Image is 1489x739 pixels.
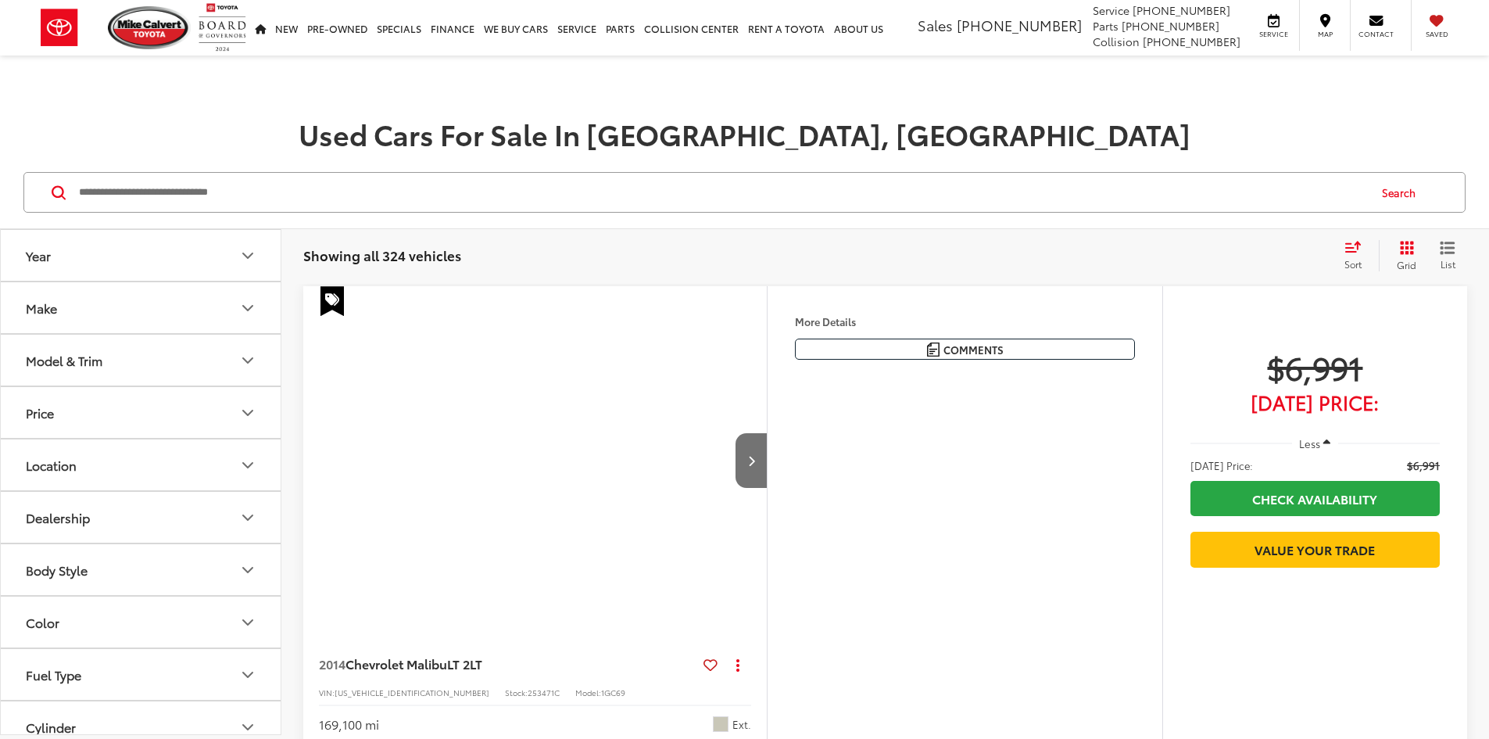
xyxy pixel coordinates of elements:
span: Grid [1397,258,1416,271]
button: Body StyleBody Style [1,544,282,595]
span: [PHONE_NUMBER] [1143,34,1240,49]
span: VIN: [319,687,335,698]
div: Fuel Type [26,667,81,682]
span: Parts [1093,18,1119,34]
a: 2014Chevrolet MalibuLT 2LT [319,655,697,673]
span: [DATE] Price: [1190,457,1253,473]
div: Color [26,615,59,630]
button: LocationLocation [1,439,282,490]
span: Saved [1419,29,1454,39]
span: dropdown dots [736,658,739,671]
button: MakeMake [1,282,282,333]
div: Cylinder [26,719,76,734]
span: [PHONE_NUMBER] [1122,18,1219,34]
span: List [1440,257,1455,271]
button: Actions [724,651,751,678]
span: Stock: [505,687,528,698]
span: [DATE] Price: [1190,394,1440,410]
span: Less [1299,436,1320,450]
button: ColorColor [1,597,282,648]
div: Location [238,456,257,475]
button: List View [1428,240,1467,271]
span: Special [320,286,344,316]
span: Collision [1093,34,1140,49]
button: YearYear [1,230,282,281]
div: Body Style [26,562,88,577]
span: Service [1256,29,1291,39]
button: Search [1367,173,1438,212]
div: Model & Trim [238,351,257,370]
button: Select sort value [1337,240,1379,271]
div: Dealership [26,510,90,525]
div: Price [26,405,54,420]
span: $6,991 [1407,457,1440,473]
div: Dealership [238,508,257,527]
button: Less [1292,429,1339,457]
span: Contact [1358,29,1394,39]
button: DealershipDealership [1,492,282,543]
div: 169,100 mi [319,716,379,734]
span: LT 2LT [447,655,482,673]
img: Comments [927,343,940,356]
span: Chevrolet Malibu [345,655,447,673]
span: Ext. [732,717,751,732]
button: Next image [736,433,767,488]
button: Grid View [1379,240,1428,271]
button: Comments [795,339,1135,360]
span: 253471C [528,687,560,698]
div: Price [238,404,257,422]
span: $6,991 [1190,347,1440,386]
span: Champagne Silver Metallic [713,716,728,732]
span: [PHONE_NUMBER] [957,15,1082,35]
button: Fuel TypeFuel Type [1,649,282,700]
button: PricePrice [1,387,282,438]
div: Fuel Type [238,665,257,684]
span: Model: [575,687,601,698]
div: Make [238,299,257,317]
input: Search by Make, Model, or Keyword [77,174,1367,211]
div: Year [238,246,257,265]
span: Map [1308,29,1342,39]
div: Color [238,613,257,632]
span: [US_VEHICLE_IDENTIFICATION_NUMBER] [335,687,489,698]
span: Sales [918,15,953,35]
img: Mike Calvert Toyota [108,6,191,49]
span: Showing all 324 vehicles [303,246,461,264]
span: 1GC69 [601,687,625,698]
div: Body Style [238,561,257,579]
span: Comments [943,343,1004,357]
div: Location [26,457,77,472]
div: Model & Trim [26,353,102,368]
span: Service [1093,2,1129,18]
div: Cylinder [238,718,257,737]
h4: More Details [795,316,1135,327]
div: Make [26,300,57,315]
span: [PHONE_NUMBER] [1133,2,1230,18]
a: Value Your Trade [1190,532,1440,567]
div: Year [26,248,51,263]
button: Model & TrimModel & Trim [1,335,282,386]
span: 2014 [319,655,345,673]
a: Check Availability [1190,481,1440,516]
span: Sort [1344,257,1362,271]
